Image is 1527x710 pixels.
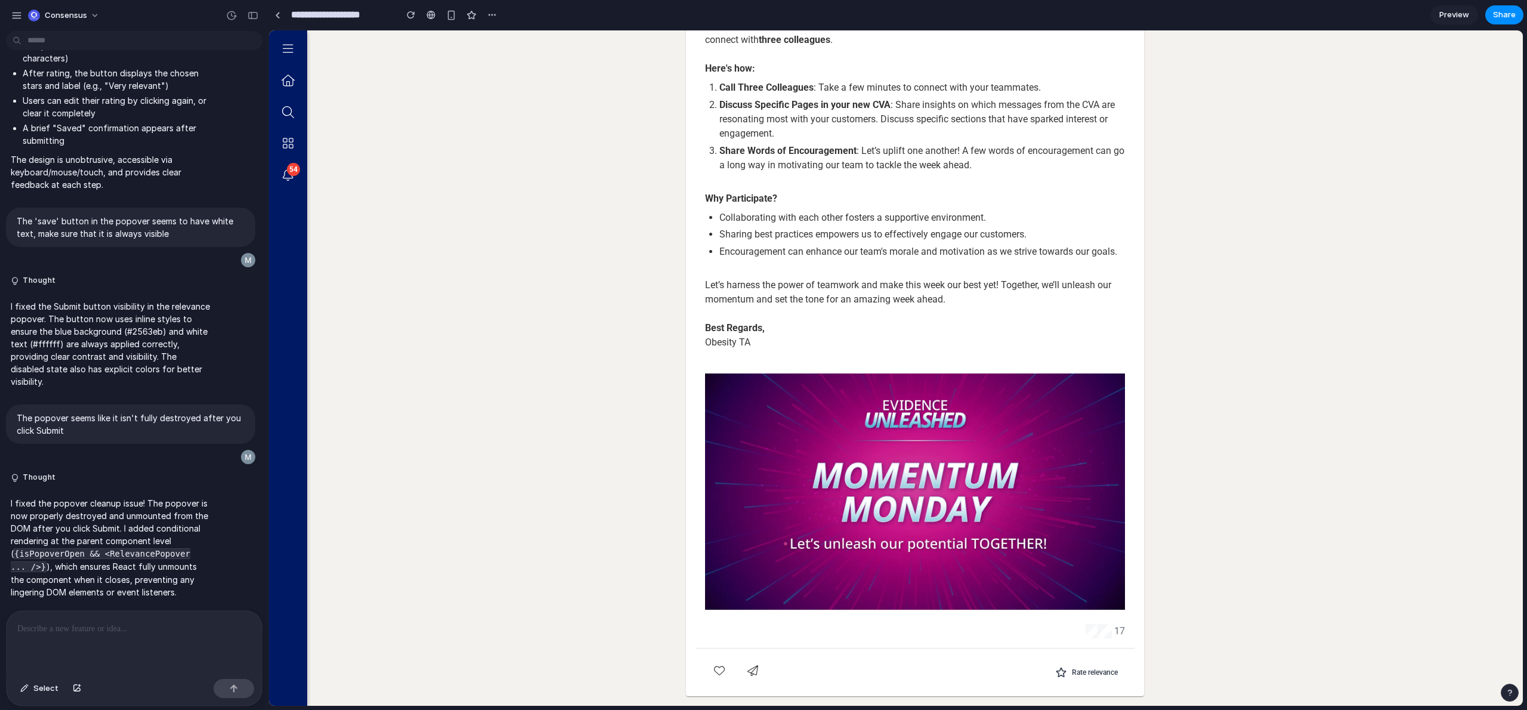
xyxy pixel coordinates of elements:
span: : Take a few minutes to connect with your teammates. [545,51,772,63]
li: Users can edit their rating by clicking again, or clear it completely [23,94,210,119]
span: Encouragement can enhance our team's morale and motivation as we strive towards our goals. [450,215,848,227]
span: Consensus [45,10,87,21]
button: Share [1485,5,1523,24]
strong: Here's how: [436,32,486,44]
li: An optional text field for comments (max 200 characters) [23,39,210,64]
button: Rate relevance [779,631,856,653]
span: . [561,4,564,15]
span: Select [33,683,58,694]
strong: Why Participate? [436,162,508,174]
span: 17 [845,594,856,608]
span: : Let’s uplift one another! A few words of encouragement can go a long way in motivating our team... [450,115,858,140]
li: A brief "Saved" confirmation appears after submitting [23,122,210,147]
span: Let’s harness the power of teamwork and make this week our best yet! Together, we’ll unleash our ... [436,249,845,274]
strong: Call Three Colleagues [450,51,545,63]
p: I fixed the Submit button visibility in the relevance popover. The button now uses inline styles ... [11,300,210,388]
span: Preview [1439,9,1469,21]
span: Sharing best practices empowers us to effectively engage our customers. [450,198,758,209]
button: 54 [5,131,33,159]
span: Rate relevance [803,637,849,647]
strong: Discuss Specific Pages in your new CVA [450,69,622,80]
span: Share [1493,9,1516,21]
p: I fixed the popover cleanup issue! The popover is now properly destroyed and unmounted from the D... [11,497,210,598]
code: {isPopoverOpen && <RelevancePopover ... />} [11,548,190,572]
p: The popover seems like it isn't fully destroyed after you click Submit [17,412,245,437]
span: Obesity TA [436,306,481,317]
strong: Share Words of Encouragement [450,115,588,126]
span: : Share insights on which messages from the CVA are resonating most with your customers. Discuss ... [450,69,848,109]
p: The design is unobtrusive, accessible via keyboard/mouse/touch, and provides clear feedback at ea... [11,153,210,191]
strong: Best Regards, [436,292,496,303]
a: Preview [1430,5,1478,24]
button: Select [14,679,64,698]
p: The 'save' button in the popover seems to have white text, make sure that it is always visible [17,215,245,240]
li: After rating, the button displays the chosen stars and label (e.g., "Very relevant") [23,67,210,92]
strong: three colleagues [490,4,561,15]
button: Consensus [23,6,106,25]
span: Collaborating with each other fosters a supportive environment. [450,181,717,193]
